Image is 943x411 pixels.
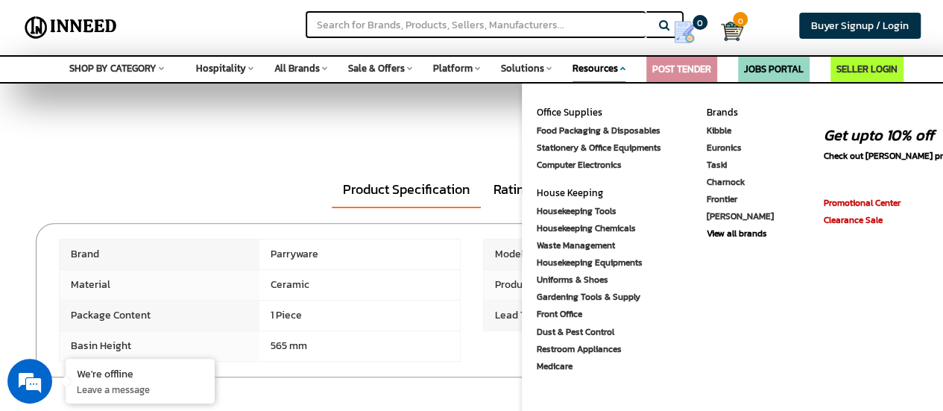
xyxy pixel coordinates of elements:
[721,20,743,43] img: Cart
[7,262,284,314] textarea: Type your message and click 'Submit'
[259,239,460,269] span: Parryware
[69,61,157,75] span: SHOP BY CATEGORY
[484,239,684,269] span: Model
[811,18,909,34] span: Buyer Signup / Login
[799,13,921,39] a: Buyer Signup / Login
[348,61,405,75] span: Sale & Offers
[196,61,246,75] span: Hospitality
[60,239,260,269] span: Brand
[117,245,189,256] em: Driven by SalesIQ
[733,12,748,27] span: 0
[78,84,250,103] div: Leave a message
[103,246,113,255] img: salesiqlogo_leal7QplfZFryJ6FIlVepeu7OftD7mt8q6exU6-34PB8prfIgodN67KcxXM9Y7JQ_.png
[573,76,625,84] div: Space
[484,270,684,300] span: Product Warranty
[673,21,696,43] img: Show My Quotes
[693,15,707,30] span: 0
[259,301,460,330] span: 1 Piece
[484,301,684,330] span: Lead Time
[77,366,204,380] div: We're offline
[31,115,260,266] span: We are offline. Please leave us a message.
[721,15,731,48] a: Cart 0
[659,15,720,49] a: my Quotes 0
[573,61,618,75] span: Resources
[25,90,63,98] img: logo_Zg8I0qSkbAqR2WFHt3p6CTuqpyXMFPubPcD2OT02zFN43Cy9FUNNG3NEPhM_Q1qe_.png
[332,172,481,208] a: Product Specification
[501,61,544,75] span: Solutions
[60,301,260,330] span: Package Content
[259,270,460,300] span: Ceramic
[274,61,320,75] span: All Brands
[306,11,646,38] input: Search for Brands, Products, Sellers, Manufacturers...
[218,314,271,334] em: Submit
[744,62,804,76] a: JOBS PORTAL
[482,172,611,207] a: Ratings & Reviews
[245,7,280,43] div: Minimize live chat window
[60,270,260,300] span: Material
[20,9,122,46] img: Inneed.Market
[77,383,204,396] p: Leave a message
[836,62,898,76] a: SELLER LOGIN
[433,61,473,75] span: Platform
[652,62,711,76] a: POST TENDER
[60,331,260,361] span: Basin Height
[259,331,460,361] span: 565 mm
